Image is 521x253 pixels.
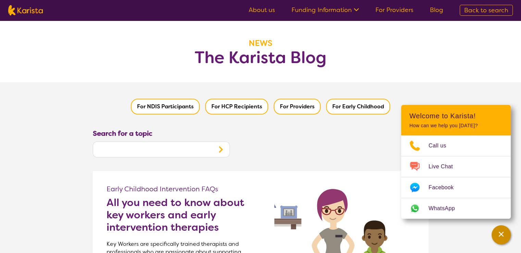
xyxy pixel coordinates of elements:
h2: Welcome to Karista! [409,112,503,120]
a: For Providers [375,6,413,14]
label: Search for a topic [93,128,152,138]
p: How can we help you [DATE]? [409,123,503,129]
a: Back to search [460,5,513,16]
a: Web link opens in a new tab. [401,198,511,219]
span: Back to search [464,6,508,14]
span: Live Chat [429,161,461,172]
a: All you need to know about key workers and early intervention therapies [107,196,261,233]
div: Channel Menu [401,105,511,219]
img: Karista logo [8,5,43,15]
button: Channel Menu [492,225,511,244]
span: Facebook [429,182,462,193]
span: Call us [429,141,455,151]
a: About us [249,6,275,14]
button: Filter by NDIS Participants [131,99,200,115]
ul: Choose channel [401,135,511,219]
button: Filter by Providers [274,99,321,115]
a: Blog [430,6,443,14]
button: Search [212,142,230,157]
button: Filter by Early Childhood [326,99,390,115]
p: Early Childhood Intervention FAQs [107,185,261,193]
button: Filter by HCP Recipients [205,99,268,115]
a: Funding Information [291,6,359,14]
span: WhatsApp [429,203,463,214]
